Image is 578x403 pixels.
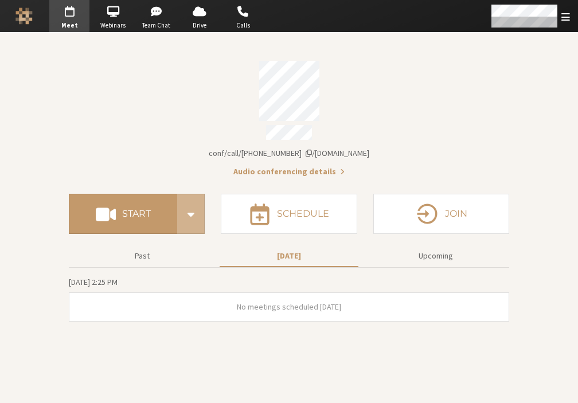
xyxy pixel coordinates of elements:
[69,277,118,287] span: [DATE] 2:25 PM
[209,148,369,158] span: Copy my meeting room link
[366,246,505,266] button: Upcoming
[73,246,212,266] button: Past
[49,21,89,30] span: Meet
[277,209,329,218] h4: Schedule
[69,194,177,234] button: Start
[69,53,509,178] section: Account details
[223,21,263,30] span: Calls
[15,7,33,25] img: Iotum
[221,194,357,234] button: Schedule
[233,166,345,178] button: Audio conferencing details
[237,302,341,312] span: No meetings scheduled [DATE]
[220,246,358,266] button: [DATE]
[373,194,509,234] button: Join
[136,21,177,30] span: Team Chat
[179,21,220,30] span: Drive
[177,194,205,234] div: Start conference options
[122,209,151,218] h4: Start
[93,21,133,30] span: Webinars
[69,276,509,322] section: Today's Meetings
[445,209,467,218] h4: Join
[209,147,369,159] button: Copy my meeting room linkCopy my meeting room link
